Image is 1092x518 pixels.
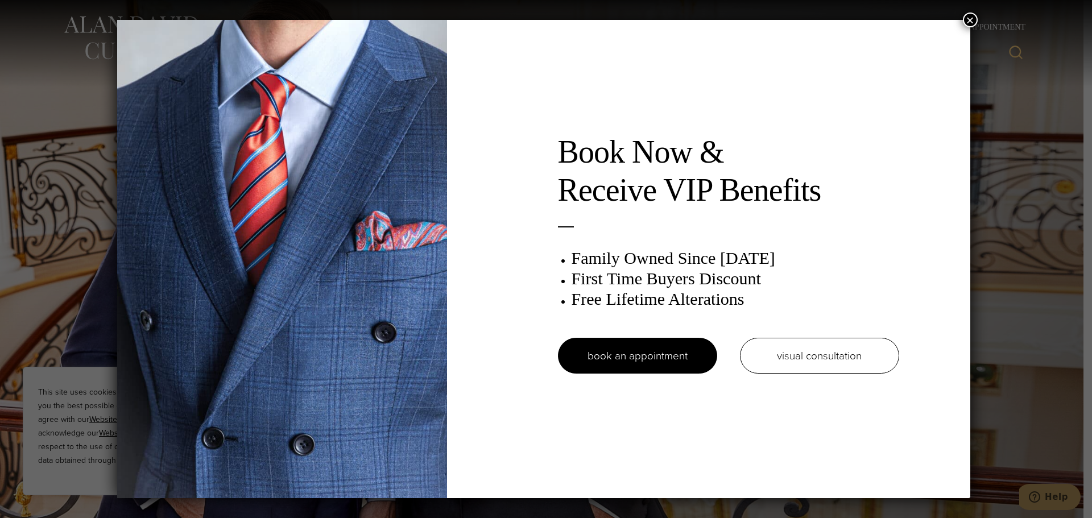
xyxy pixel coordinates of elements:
[558,338,717,374] a: book an appointment
[963,13,978,27] button: Close
[26,8,49,18] span: Help
[558,133,899,209] h2: Book Now & Receive VIP Benefits
[572,268,899,289] h3: First Time Buyers Discount
[740,338,899,374] a: visual consultation
[572,248,899,268] h3: Family Owned Since [DATE]
[572,289,899,309] h3: Free Lifetime Alterations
